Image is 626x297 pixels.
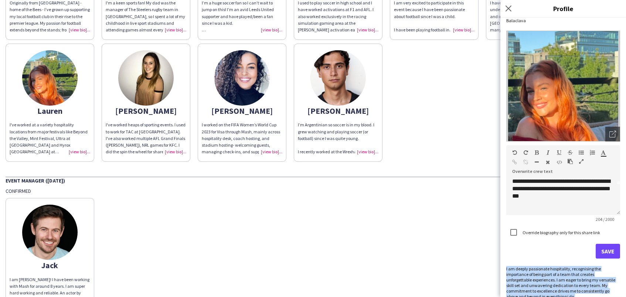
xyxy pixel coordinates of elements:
button: Clear Formatting [545,159,551,165]
div: Jack [10,262,90,269]
div: I’m Argentinian so soccer is in my blood. I grew watching and playing soccer (or football) since ... [298,122,378,155]
label: Override biography only for this share link [521,230,600,235]
button: Paste as plain text [568,158,573,164]
button: Save [596,244,620,259]
button: Undo [512,150,517,156]
div: [PERSON_NAME] [106,107,186,114]
img: thumb-629da01b48a06.jpg [214,50,270,106]
img: thumb-67b530669d5a0.jpeg [22,50,78,106]
button: Horizontal Line [534,159,540,165]
div: Balaclava [506,18,620,23]
div: Event Manager ([DATE]) [6,177,620,184]
button: Ordered List [590,150,595,156]
div: Confirmed [6,188,620,194]
button: Fullscreen [579,158,584,164]
span: I recently worked at the Wrexham Down Under soccer match event supporting with the fan zone. [298,149,378,168]
div: Open photos pop-in [605,127,620,141]
button: Unordered List [579,150,584,156]
div: [PERSON_NAME] [202,107,282,114]
span: My name is [PERSON_NAME] and I'm an Actor. I've been working in promotional work [DEMOGRAPHIC_DAT... [202,27,282,86]
button: HTML Code [557,159,562,165]
img: thumb-670f555ea0675.jpeg [310,50,366,106]
span: 204 / 2000 [590,216,620,222]
div: I have been playing football in [GEOGRAPHIC_DATA] since I was [DEMOGRAPHIC_DATA], primarily as a ... [394,27,474,33]
button: Italic [545,150,551,156]
div: [PERSON_NAME] [298,107,378,114]
button: Redo [523,150,528,156]
button: Strikethrough [568,150,573,156]
img: Crew avatar or photo [506,31,620,141]
button: Text Color [601,150,606,156]
button: Bold [534,150,540,156]
div: I've worked heaps of sporting events. I used to work for TAC at [GEOGRAPHIC_DATA]. I've also work... [106,122,186,155]
button: Underline [557,150,562,156]
h3: Profile [500,4,626,13]
div: I worked on the FIFA Women’s World Cup 2023 for Visa through Mash, mainly across hospitality desk... [202,122,282,155]
span: I've worked at a variety hospitality locations from major festivals like Beyond the Valley, Mint ... [10,122,90,255]
img: thumb-6801bec8c398a.jpeg [22,205,78,260]
div: Lauren [10,107,90,114]
img: thumb-5e685d9de25ef.jpg [118,50,174,106]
